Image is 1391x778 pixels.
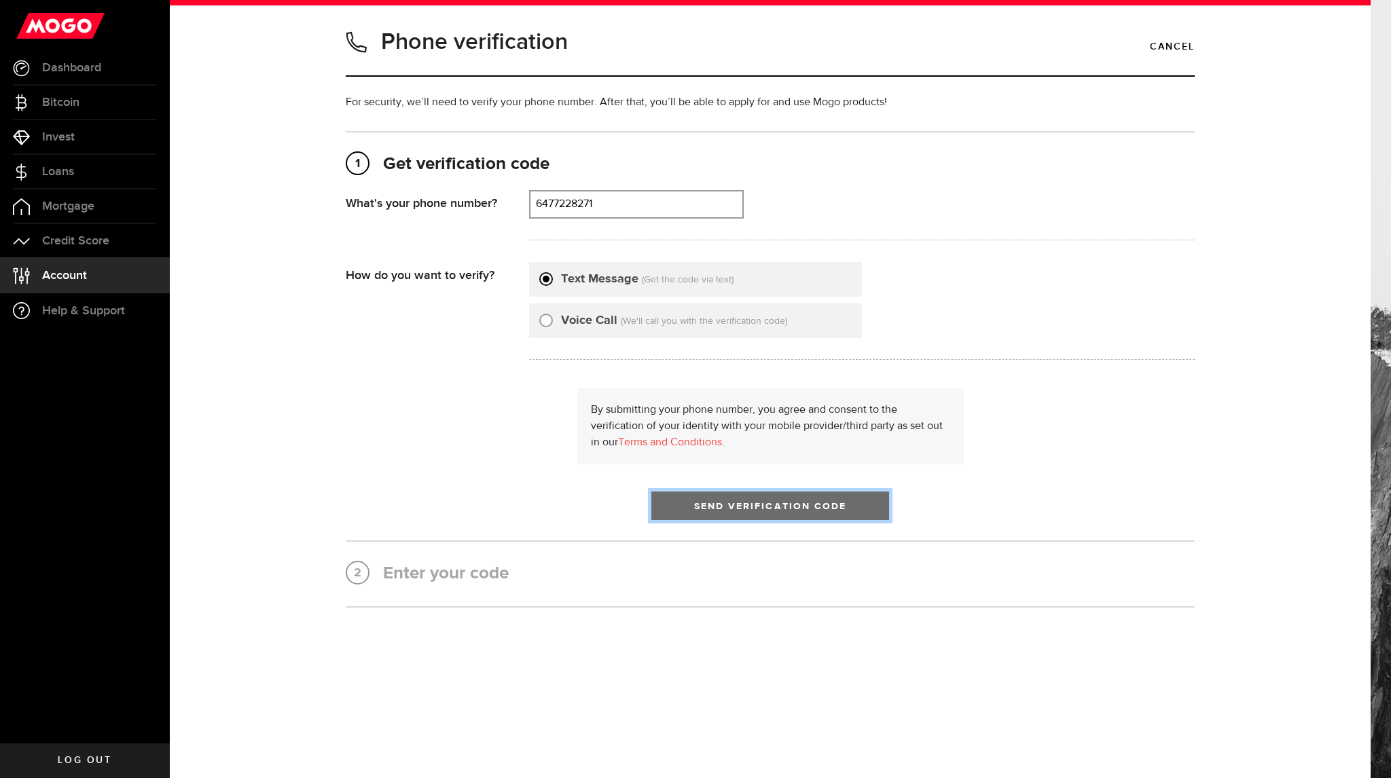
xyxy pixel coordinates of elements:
span: (We'll call you with the verification code) [621,316,787,326]
span: Mortgage [42,200,94,212]
input: Text Message [539,270,553,284]
button: Open LiveChat chat widget [11,5,52,46]
a: Cancel [1150,35,1195,58]
p: For security, we’ll need to verify your phone number. After that, you’ll be able to apply for and... [346,94,1195,111]
div: What's your phone number? [346,190,529,211]
span: Bitcoin [42,96,79,109]
div: By submitting your phone number, you agree and consent to the verification of your identity with ... [577,388,964,464]
div: How do you want to verify? [346,262,529,283]
span: Account [42,270,87,282]
label: Voice Call [561,312,617,330]
label: Text Message [561,270,638,289]
span: Dashboard [42,62,101,74]
span: 1 [347,153,368,174]
span: 2 [347,562,368,584]
span: Invest [42,131,75,143]
button: Send Verification Code [651,492,889,520]
span: (Get the code via text) [642,275,734,284]
a: Terms and Conditions [618,437,722,448]
span: Send Verification Code [694,502,847,511]
span: Loans [42,166,74,178]
h2: Get verification code [346,153,1195,177]
span: Help & Support [42,305,125,317]
input: Voice Call [539,312,553,325]
h2: Enter your code [346,562,1195,586]
span: Log out [58,756,111,765]
h1: Phone verification [381,24,568,60]
span: Credit Score [42,235,109,247]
